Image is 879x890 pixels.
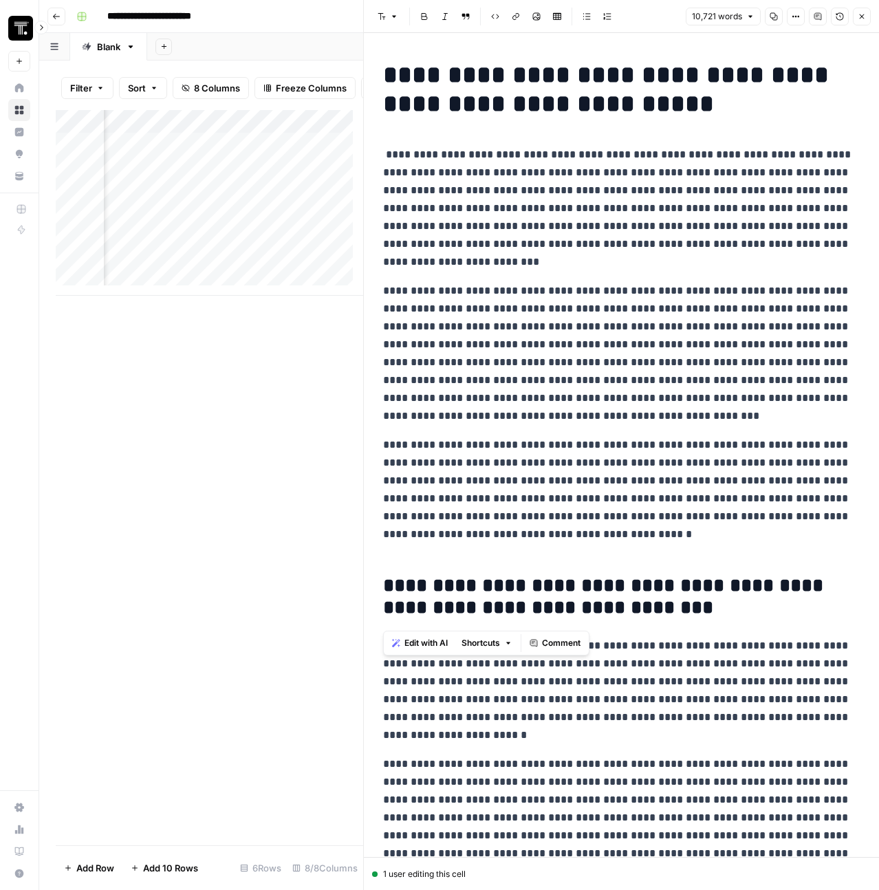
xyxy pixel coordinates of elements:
span: Add Row [76,861,114,875]
a: Usage [8,818,30,840]
span: Edit with AI [404,637,448,649]
button: Add Row [56,857,122,879]
span: 8 Columns [194,81,240,95]
img: Thoughtspot Logo [8,16,33,41]
button: Freeze Columns [254,77,356,99]
a: Home [8,77,30,99]
button: Edit with AI [387,634,453,652]
a: Insights [8,121,30,143]
span: Filter [70,81,92,95]
button: Filter [61,77,113,99]
span: Sort [128,81,146,95]
span: Add 10 Rows [143,861,198,875]
button: Workspace: Thoughtspot [8,11,30,45]
div: Blank [97,40,120,54]
span: 10,721 words [692,10,742,23]
button: 10,721 words [686,8,761,25]
div: 1 user editing this cell [372,868,871,880]
button: Comment [524,634,586,652]
a: Settings [8,796,30,818]
a: Blank [70,33,147,61]
a: Your Data [8,165,30,187]
span: Shortcuts [462,637,500,649]
a: Learning Hub [8,840,30,862]
button: 8 Columns [173,77,249,99]
button: Shortcuts [456,634,518,652]
span: Comment [542,637,580,649]
div: 6 Rows [235,857,287,879]
a: Opportunities [8,143,30,165]
button: Sort [119,77,167,99]
div: 8/8 Columns [287,857,363,879]
button: Add 10 Rows [122,857,206,879]
span: Freeze Columns [276,81,347,95]
button: Help + Support [8,862,30,884]
a: Browse [8,99,30,121]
